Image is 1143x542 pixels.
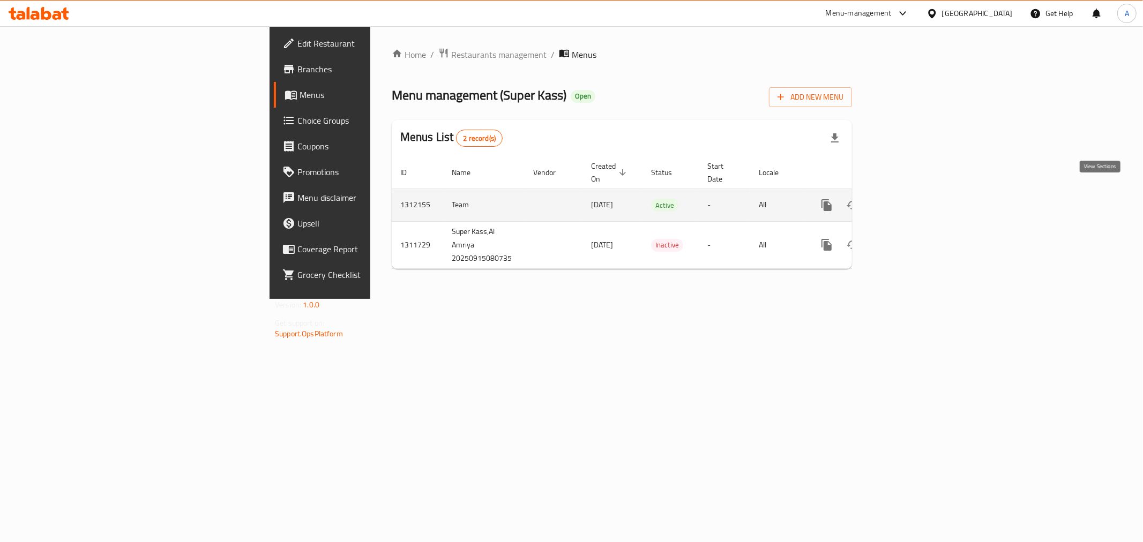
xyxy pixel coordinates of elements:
[443,221,525,268] td: Super Kass,Al Amriya 20250915080735
[297,37,452,50] span: Edit Restaurant
[297,243,452,255] span: Coverage Report
[707,160,737,185] span: Start Date
[456,130,503,147] div: Total records count
[274,159,460,185] a: Promotions
[275,316,324,330] span: Get support on:
[275,327,343,341] a: Support.OpsPlatform
[297,217,452,230] span: Upsell
[443,189,525,221] td: Team
[551,48,555,61] li: /
[750,221,805,268] td: All
[400,166,421,179] span: ID
[750,189,805,221] td: All
[297,63,452,76] span: Branches
[822,125,848,151] div: Export file
[274,262,460,288] a: Grocery Checklist
[275,298,301,312] span: Version:
[400,129,503,147] h2: Menus List
[297,140,452,153] span: Coupons
[571,90,595,103] div: Open
[840,232,865,258] button: Change Status
[591,198,613,212] span: [DATE]
[303,298,319,312] span: 1.0.0
[814,232,840,258] button: more
[297,268,452,281] span: Grocery Checklist
[805,156,925,189] th: Actions
[651,199,678,212] span: Active
[651,239,683,251] span: Inactive
[274,210,460,236] a: Upsell
[591,160,630,185] span: Created On
[457,133,502,144] span: 2 record(s)
[942,7,1013,19] div: [GEOGRAPHIC_DATA]
[699,189,750,221] td: -
[392,83,566,107] span: Menu management ( Super Kass )
[274,185,460,210] a: Menu disclaimer
[274,133,460,159] a: Coupons
[297,114,452,127] span: Choice Groups
[840,192,865,218] button: Change Status
[274,82,460,108] a: Menus
[274,56,460,82] a: Branches
[572,48,596,61] span: Menus
[392,156,925,269] table: enhanced table
[451,48,547,61] span: Restaurants management
[297,191,452,204] span: Menu disclaimer
[651,239,683,252] div: Inactive
[452,166,484,179] span: Name
[297,165,452,178] span: Promotions
[769,87,852,107] button: Add New Menu
[392,48,852,62] nav: breadcrumb
[274,31,460,56] a: Edit Restaurant
[274,108,460,133] a: Choice Groups
[533,166,570,179] span: Vendor
[651,166,686,179] span: Status
[274,236,460,262] a: Coverage Report
[591,238,613,252] span: [DATE]
[1125,7,1129,19] span: A
[571,92,595,101] span: Open
[759,166,793,179] span: Locale
[814,192,840,218] button: more
[826,7,892,20] div: Menu-management
[300,88,452,101] span: Menus
[778,91,843,104] span: Add New Menu
[699,221,750,268] td: -
[438,48,547,62] a: Restaurants management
